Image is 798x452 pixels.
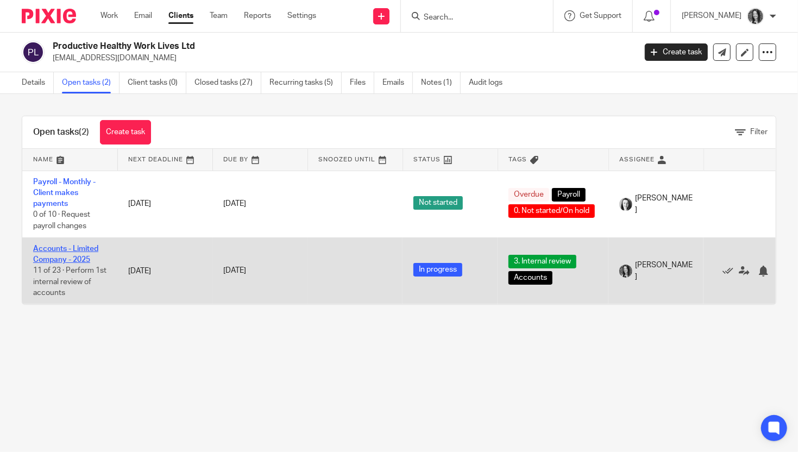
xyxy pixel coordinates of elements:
span: [PERSON_NAME] [635,193,693,215]
input: Search [423,13,520,23]
img: Pixie [22,9,76,23]
a: Create task [645,43,708,61]
span: 0 of 10 · Request payroll changes [33,211,90,230]
img: brodie%203%20small.jpg [747,8,764,25]
a: Create task [100,120,151,145]
a: Notes (1) [421,72,461,93]
span: In progress [413,263,462,277]
span: 3. Internal review [508,255,576,268]
span: Not started [413,196,463,210]
span: [DATE] [223,200,246,208]
span: Get Support [580,12,621,20]
a: Clients [168,10,193,21]
a: Payroll - Monthly - Client makes payments [33,178,96,208]
span: [DATE] [223,267,246,275]
a: Settings [287,10,316,21]
h1: Open tasks [33,127,89,138]
a: Recurring tasks (5) [269,72,342,93]
span: (2) [79,128,89,136]
span: Tags [509,156,527,162]
a: Details [22,72,54,93]
span: 11 of 23 · Perform 1st internal review of accounts [33,267,106,297]
span: [PERSON_NAME] [635,260,693,282]
a: Mark as done [722,266,739,277]
a: Accounts - Limited Company - 2025 [33,245,98,263]
a: Closed tasks (27) [194,72,261,93]
span: Payroll [552,188,586,202]
span: Overdue [508,188,549,202]
a: Team [210,10,228,21]
a: Email [134,10,152,21]
span: Filter [750,128,768,136]
img: brodie%203%20small.jpg [619,265,632,278]
a: Client tasks (0) [128,72,186,93]
span: Accounts [508,271,552,285]
p: [EMAIL_ADDRESS][DOMAIN_NAME] [53,53,629,64]
a: Open tasks (2) [62,72,120,93]
a: Emails [382,72,413,93]
h2: Productive Healthy Work Lives Ltd [53,41,513,52]
span: Status [414,156,441,162]
span: Snoozed Until [319,156,376,162]
a: Files [350,72,374,93]
td: [DATE] [117,237,212,304]
a: Audit logs [469,72,511,93]
p: [PERSON_NAME] [682,10,742,21]
img: svg%3E [22,41,45,64]
span: 0. Not started/On hold [508,204,595,218]
td: [DATE] [117,171,212,237]
a: Work [100,10,118,21]
a: Reports [244,10,271,21]
img: T1JH8BBNX-UMG48CW64-d2649b4fbe26-512.png [619,198,632,211]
